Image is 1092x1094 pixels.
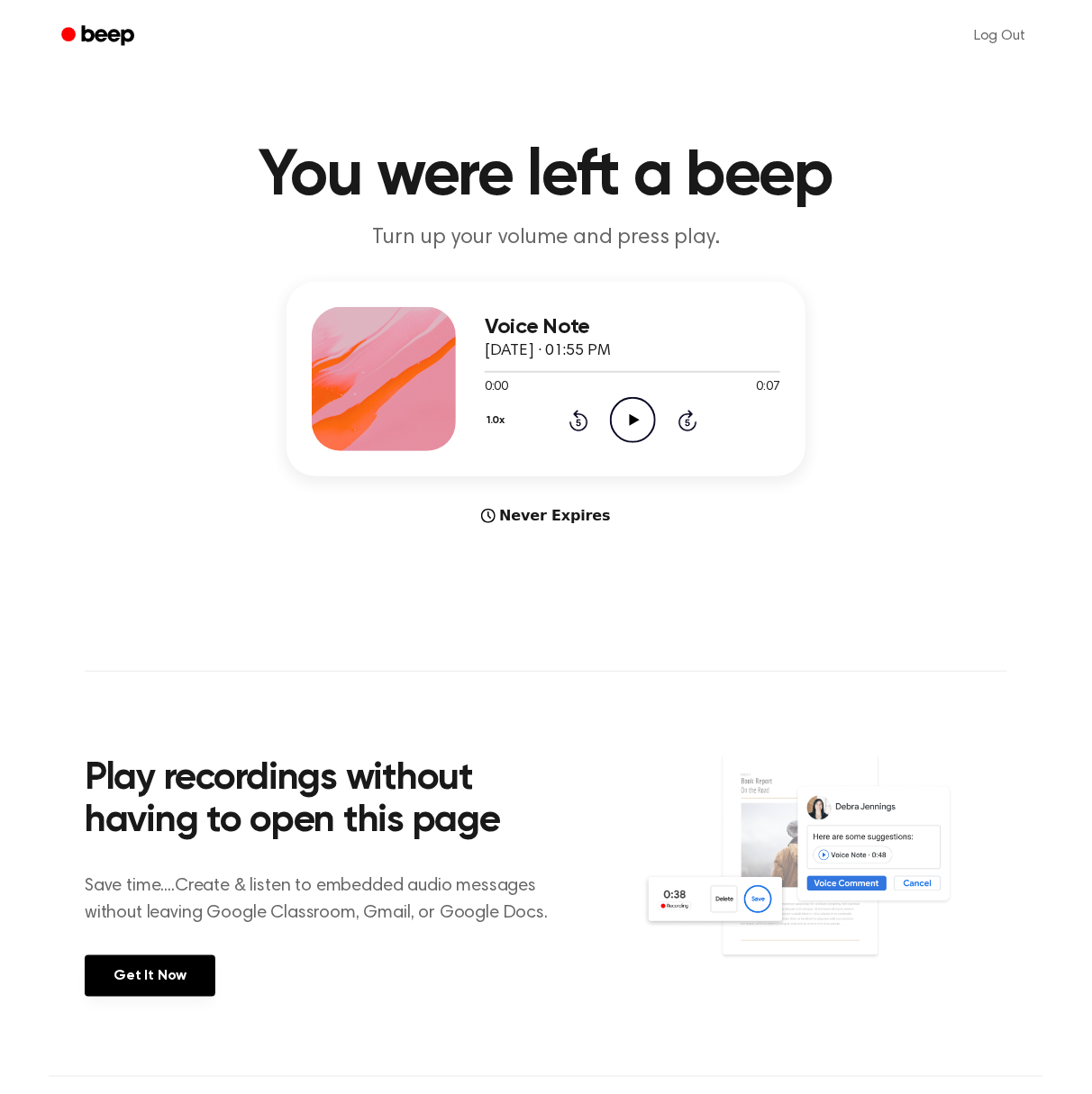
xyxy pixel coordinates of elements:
h2: Play recordings without having to open this page [85,758,570,844]
div: Never Expires [287,505,805,527]
h1: You were left a beep [85,144,1007,209]
span: 0:07 [757,378,780,397]
a: Log Out [956,14,1043,58]
img: Voice Comments on Docs and Recording Widget [642,753,1007,995]
a: Beep [49,19,150,54]
p: Turn up your volume and press play. [200,223,892,253]
button: 1.0x [485,405,512,436]
span: [DATE] · 01:55 PM [485,343,611,359]
span: 0:00 [485,378,508,397]
a: Get It Now [85,955,215,997]
p: Save time....Create & listen to embedded audio messages without leaving Google Classroom, Gmail, ... [85,872,570,927]
h3: Voice Note [485,315,780,339]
